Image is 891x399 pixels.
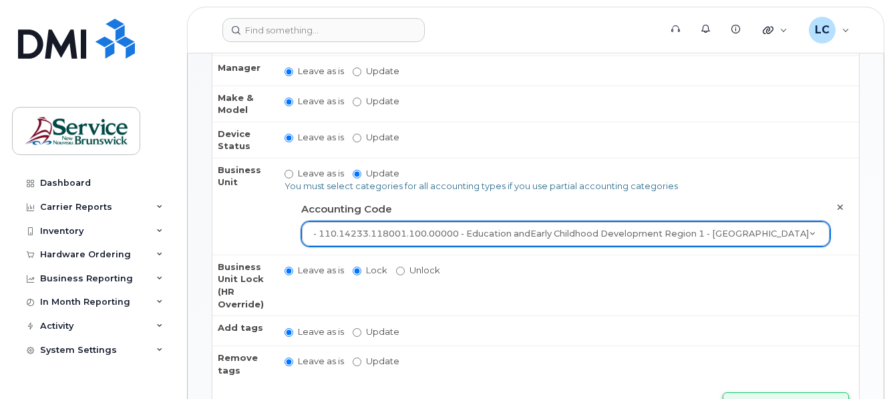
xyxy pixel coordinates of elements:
[285,95,344,108] label: Leave as is
[212,255,273,315] th: Business Unit Lock (HR Override)
[212,346,273,382] th: Remove tags
[285,131,344,144] label: Leave as is
[212,86,273,122] th: Make & Model
[353,131,399,144] label: Update
[396,267,405,275] input: Unlock
[285,328,293,337] input: Leave as is
[285,65,344,78] label: Leave as is
[285,267,293,275] input: Leave as is
[212,315,273,346] th: Add tags
[353,134,361,142] input: Update
[353,267,361,275] input: Lock
[396,264,440,277] label: Unlock
[285,98,293,106] input: Leave as is
[302,222,830,246] a: - 110.14233.118001.100.00000 - Education andEarly Childhood Development Region 1 - [GEOGRAPHIC_DATA]
[285,167,344,180] label: Leave as is
[353,325,399,338] label: Update
[285,170,293,178] input: Leave as is
[799,17,859,43] div: Lenentine, Carrie (EECD/EDPE)
[212,55,273,86] th: Manager
[353,167,399,180] label: Update
[285,68,293,76] input: Leave as is
[222,18,425,42] input: Find something...
[285,134,293,142] input: Leave as is
[815,22,830,38] span: LC
[353,98,361,106] input: Update
[353,68,361,76] input: Update
[753,17,797,43] div: Quicklinks
[285,264,344,277] label: Leave as is
[353,95,399,108] label: Update
[301,204,830,215] h4: Accounting Code
[353,355,399,368] label: Update
[353,358,361,366] input: Update
[313,229,809,239] span: - 110.14233.118001.100.00000 - Education andEarly Childhood Development Region 1 - Moncton
[285,355,344,368] label: Leave as is
[353,328,361,337] input: Update
[212,122,273,158] th: Device Status
[285,358,293,366] input: Leave as is
[212,158,273,255] th: Business Unit
[353,264,387,277] label: Lock
[353,65,399,78] label: Update
[353,170,361,178] input: Update
[285,325,344,338] label: Leave as is
[285,180,847,192] p: You must select categories for all accounting types if you use partial accounting categories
